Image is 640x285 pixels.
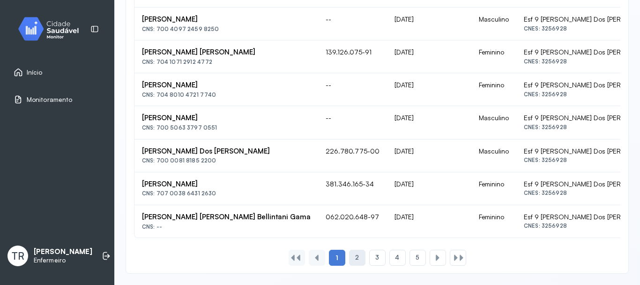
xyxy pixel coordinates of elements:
[142,114,311,123] div: [PERSON_NAME]
[142,180,311,189] div: [PERSON_NAME]
[27,96,72,104] span: Monitoramento
[142,147,311,156] div: [PERSON_NAME] Dos [PERSON_NAME]
[318,73,387,106] td: --
[387,205,471,238] td: [DATE]
[318,172,387,205] td: 381.346.165-34
[34,256,92,264] p: Enfermeiro
[471,8,516,40] td: Masculino
[14,95,101,104] a: Monitoramento
[142,213,311,222] div: [PERSON_NAME] [PERSON_NAME] Bellintani Gama
[142,190,311,197] div: CNS: 707 0038 6431 2630
[387,172,471,205] td: [DATE]
[375,254,379,262] span: 3
[142,81,311,90] div: [PERSON_NAME]
[12,250,24,262] span: TR
[14,68,101,77] a: Início
[142,124,311,131] div: CNS: 700 5063 3797 0551
[142,223,311,230] div: CNS: --
[10,15,94,43] img: monitor.svg
[142,59,311,65] div: CNS: 704 1071 2912 4772
[387,8,471,40] td: [DATE]
[318,205,387,238] td: 062.020.648-97
[471,172,516,205] td: Feminino
[318,106,387,139] td: --
[318,8,387,40] td: --
[416,254,419,262] span: 5
[335,254,338,262] span: 1
[27,69,43,77] span: Início
[471,73,516,106] td: Feminino
[142,157,311,164] div: CNS: 700 0081 8185 2200
[34,247,92,256] p: [PERSON_NAME]
[318,139,387,172] td: 226.780.775-00
[471,106,516,139] td: Masculino
[387,139,471,172] td: [DATE]
[142,15,311,24] div: [PERSON_NAME]
[387,40,471,73] td: [DATE]
[471,139,516,172] td: Masculino
[142,26,311,32] div: CNS: 700 4097 2459 8250
[142,48,311,57] div: [PERSON_NAME] [PERSON_NAME]
[387,73,471,106] td: [DATE]
[471,40,516,73] td: Feminino
[142,92,311,98] div: CNS: 704 8010 4721 7740
[395,254,399,262] span: 4
[387,106,471,139] td: [DATE]
[471,205,516,238] td: Feminino
[355,254,359,262] span: 2
[318,40,387,73] td: 139.126.075-91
